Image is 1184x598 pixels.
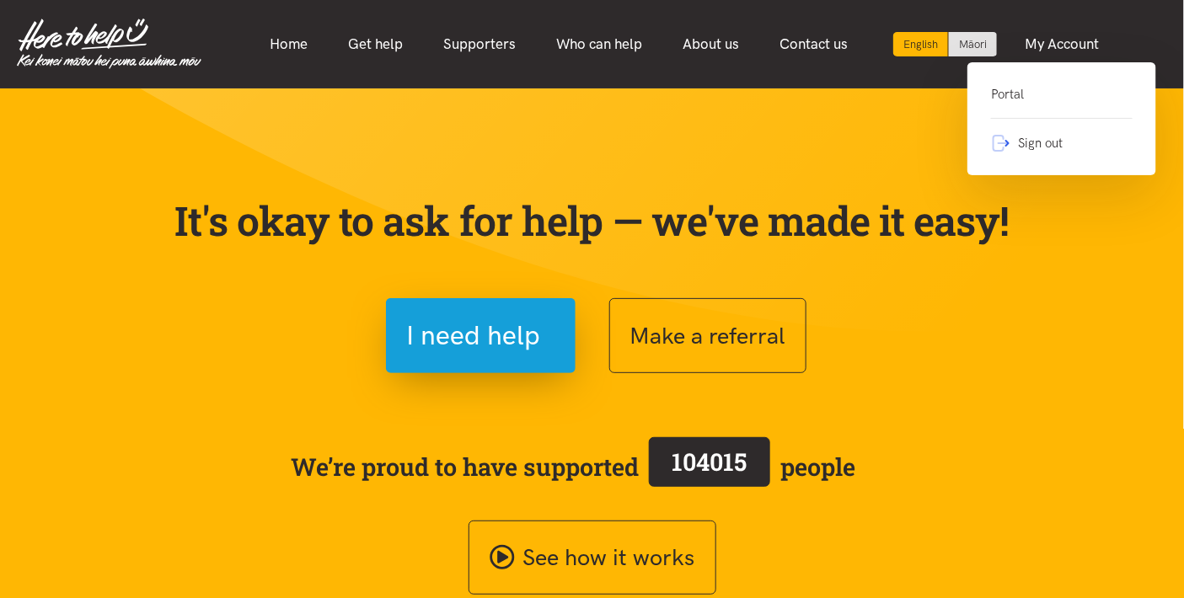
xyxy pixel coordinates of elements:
[991,119,1133,153] a: Sign out
[291,434,855,499] span: We’re proud to have supported people
[407,314,541,357] span: I need help
[893,32,949,56] div: Current language
[991,84,1133,119] a: Portal
[893,32,998,56] div: Language toggle
[949,32,997,56] a: Switch to Te Reo Māori
[469,521,716,595] a: See how it works
[328,26,423,62] a: Get help
[672,446,747,478] span: 104015
[662,26,759,62] a: About us
[536,26,662,62] a: Who can help
[17,19,201,69] img: Home
[249,26,328,62] a: Home
[386,298,576,373] button: I need help
[171,196,1014,245] p: It's okay to ask for help — we've made it easy!
[967,62,1156,175] div: My Account
[1005,26,1119,62] a: My Account
[759,26,868,62] a: Contact us
[609,298,806,373] button: Make a referral
[639,434,780,499] a: 104015
[423,26,536,62] a: Supporters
